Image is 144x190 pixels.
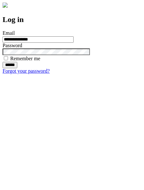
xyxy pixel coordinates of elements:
h2: Log in [3,15,141,24]
label: Remember me [10,56,40,61]
label: Email [3,30,15,36]
label: Password [3,43,22,48]
a: Forgot your password? [3,68,50,74]
img: logo-4e3dc11c47720685a147b03b5a06dd966a58ff35d612b21f08c02c0306f2b779.png [3,3,8,8]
